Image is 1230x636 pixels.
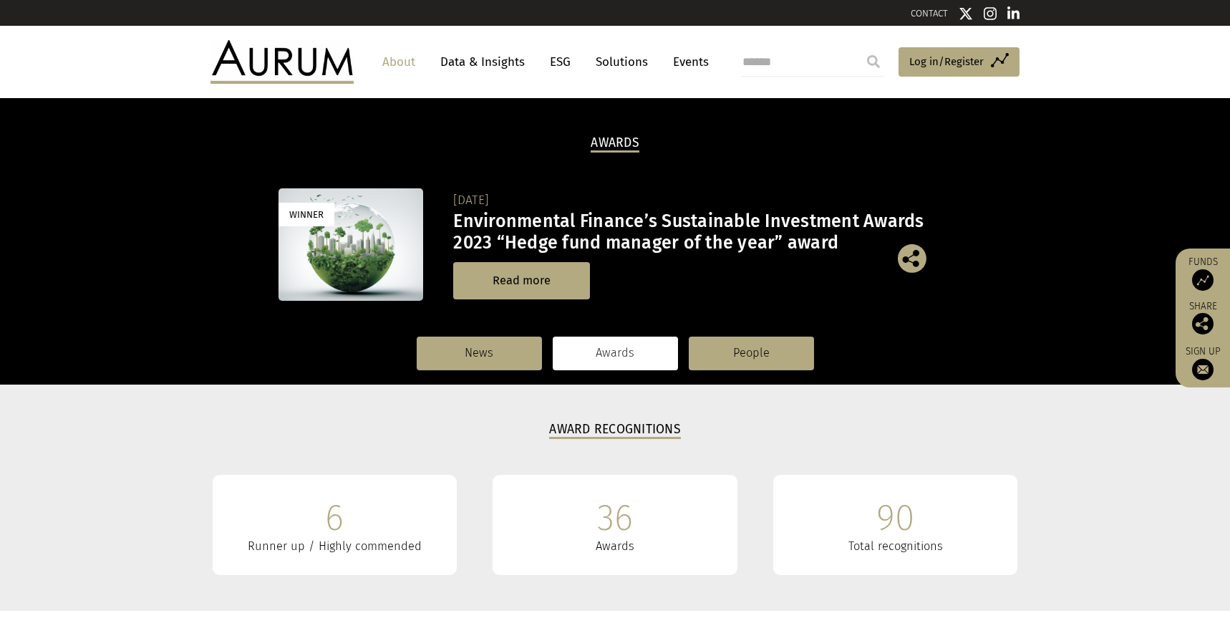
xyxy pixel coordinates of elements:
[795,539,997,554] div: Total recognitions
[553,337,678,370] a: Awards
[591,135,639,153] h2: Awards
[859,47,888,76] input: Submit
[984,6,997,21] img: Instagram icon
[375,49,422,75] a: About
[666,49,709,75] a: Events
[279,203,334,226] div: Winner
[417,337,542,370] a: News
[597,496,633,539] div: 36
[453,191,948,211] div: [DATE]
[1192,313,1214,334] img: Share this post
[1007,6,1020,21] img: Linkedin icon
[911,8,948,19] a: CONTACT
[1183,256,1223,291] a: Funds
[876,496,914,539] div: 90
[549,422,681,439] h3: Award Recognitions
[453,211,948,254] h3: Environmental Finance’s Sustainable Investment Awards 2023 “Hedge fund manager of the year” award
[210,40,354,83] img: Aurum
[1183,345,1223,380] a: Sign up
[1192,359,1214,380] img: Sign up to our newsletter
[589,49,655,75] a: Solutions
[959,6,973,21] img: Twitter icon
[909,53,984,70] span: Log in/Register
[543,49,578,75] a: ESG
[453,262,590,299] a: Read more
[325,496,344,539] div: 6
[1192,269,1214,291] img: Access Funds
[514,539,716,554] div: Awards
[234,539,436,554] div: Runner up / Highly commended
[433,49,532,75] a: Data & Insights
[1183,302,1223,334] div: Share
[899,47,1020,77] a: Log in/Register
[689,337,814,370] a: People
